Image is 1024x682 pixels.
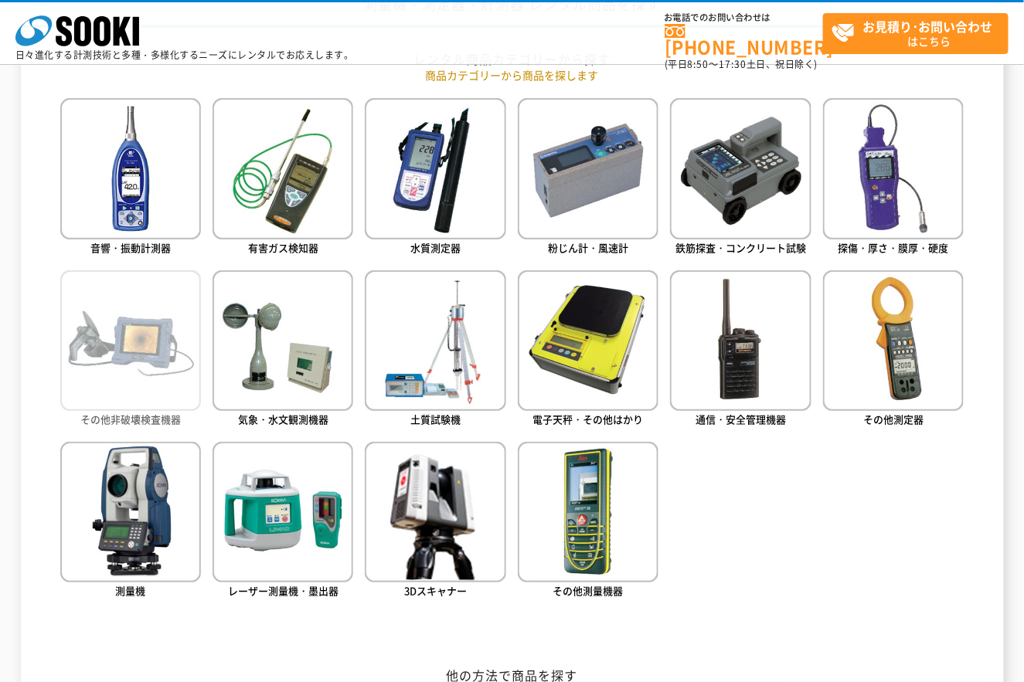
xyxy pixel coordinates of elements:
[665,13,823,22] span: お電話でのお問い合わせは
[696,412,786,426] span: 通信・安全管理機器
[410,240,461,255] span: 水質測定器
[518,98,658,258] a: 粉じん計・風速計
[839,240,949,255] span: 探傷・厚さ・膜厚・硬度
[60,270,201,411] img: その他非破壊検査機器
[410,412,461,426] span: 土質試験機
[518,270,658,430] a: 電子天秤・その他はかり
[670,98,811,258] a: 鉄筋探査・コンクリート試験
[688,57,709,71] span: 8:50
[553,583,624,598] span: その他測量機器
[15,50,354,59] p: 日々進化する計測技術と多種・多様化するニーズにレンタルでお応えします。
[213,442,353,582] img: レーザー測量機・墨出器
[248,240,318,255] span: 有害ガス検知器
[228,583,338,598] span: レーザー測量機・墨出器
[213,442,353,602] a: レーザー測量機・墨出器
[518,442,658,602] a: その他測量機器
[823,13,1009,54] a: お見積り･お問い合わせはこちら
[863,17,993,36] strong: お見積り･お問い合わせ
[365,442,505,582] img: 3Dスキャナー
[533,412,644,426] span: 電子天秤・その他はかり
[518,270,658,411] img: 電子天秤・その他はかり
[548,240,628,255] span: 粉じん計・風速計
[719,57,747,71] span: 17:30
[60,98,201,258] a: 音響・振動計測器
[90,240,171,255] span: 音響・振動計測器
[238,412,328,426] span: 気象・水文観測機器
[675,240,806,255] span: 鉄筋探査・コンクリート試験
[670,270,811,430] a: 通信・安全管理機器
[213,270,353,430] a: 気象・水文観測機器
[365,270,505,411] img: 土質試験機
[823,98,964,239] img: 探傷・厚さ・膜厚・硬度
[518,442,658,582] img: その他測量機器
[60,98,201,239] img: 音響・振動計測器
[863,412,924,426] span: その他測定器
[60,442,201,582] img: 測量機
[665,57,818,71] span: (平日 ～ 土日、祝日除く)
[213,270,353,411] img: 気象・水文観測機器
[518,98,658,239] img: 粉じん計・風速計
[213,98,353,258] a: 有害ガス検知器
[80,412,181,426] span: その他非破壊検査機器
[60,442,201,602] a: 測量機
[823,270,964,430] a: その他測定器
[365,270,505,430] a: 土質試験機
[60,270,201,430] a: その他非破壊検査機器
[832,14,1008,53] span: はこちら
[365,98,505,258] a: 水質測定器
[823,98,964,258] a: 探傷・厚さ・膜厚・硬度
[670,98,811,239] img: 鉄筋探査・コンクリート試験
[404,583,467,598] span: 3Dスキャナー
[365,442,505,602] a: 3Dスキャナー
[365,98,505,239] img: 水質測定器
[115,583,145,598] span: 測量機
[665,24,823,56] a: [PHONE_NUMBER]
[60,67,964,83] p: 商品カテゴリーから商品を探します
[670,270,811,411] img: 通信・安全管理機器
[213,98,353,239] img: 有害ガス検知器
[823,270,964,411] img: その他測定器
